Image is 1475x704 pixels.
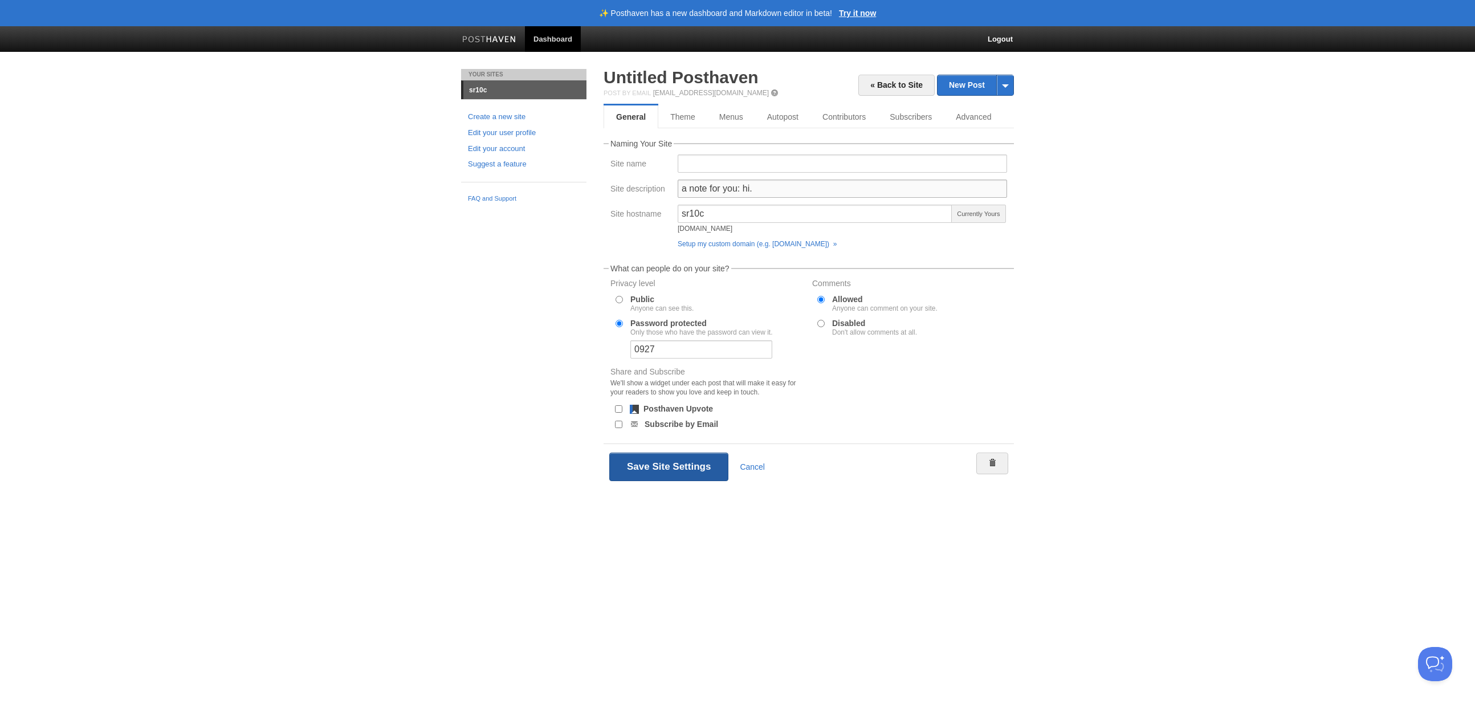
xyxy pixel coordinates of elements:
a: Create a new site [468,111,580,123]
a: « Back to Site [858,75,935,96]
legend: What can people do on your site? [609,264,731,272]
label: Posthaven Upvote [643,405,713,413]
label: Subscribe by Email [645,420,718,428]
label: Site name [610,160,671,170]
label: Allowed [832,295,938,312]
a: Logout [979,26,1021,52]
img: Posthaven-bar [462,36,516,44]
a: Contributors [810,105,878,128]
a: Untitled Posthaven [604,68,759,87]
button: Save Site Settings [609,453,728,481]
header: ✨ Posthaven has a new dashboard and Markdown editor in beta! [599,9,832,17]
a: Autopost [755,105,810,128]
a: General [604,105,658,128]
span: Post by Email [604,89,651,96]
a: Setup my custom domain (e.g. [DOMAIN_NAME]) » [678,240,837,248]
a: sr10c [463,81,586,99]
div: Anyone can see this. [630,305,694,312]
a: New Post [938,75,1013,95]
div: [DOMAIN_NAME] [678,225,952,232]
a: Try it now [839,9,876,17]
a: Theme [658,105,707,128]
div: Only those who have the password can view it. [630,329,772,336]
a: [EMAIL_ADDRESS][DOMAIN_NAME] [653,89,769,97]
a: Edit your user profile [468,127,580,139]
label: Comments [812,279,1007,290]
a: FAQ and Support [468,194,580,204]
div: We'll show a widget under each post that will make it easy for your readers to show you love and ... [610,379,805,397]
a: Advanced [944,105,1003,128]
label: Public [630,295,694,312]
span: Currently Yours [951,205,1006,223]
a: Cancel [740,462,765,471]
label: Privacy level [610,279,805,290]
label: Site hostname [610,210,671,221]
a: Dashboard [525,26,581,52]
a: Suggest a feature [468,158,580,170]
div: Anyone can comment on your site. [832,305,938,312]
iframe: Help Scout Beacon - Open [1418,647,1452,681]
a: Menus [707,105,755,128]
li: Your Sites [461,69,586,80]
label: Site description [610,185,671,196]
legend: Naming Your Site [609,140,674,148]
a: Edit your account [468,143,580,155]
label: Password protected [630,319,772,336]
div: Don't allow comments at all. [832,329,917,336]
label: Share and Subscribe [610,368,805,400]
label: Disabled [832,319,917,336]
a: Subscribers [878,105,944,128]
